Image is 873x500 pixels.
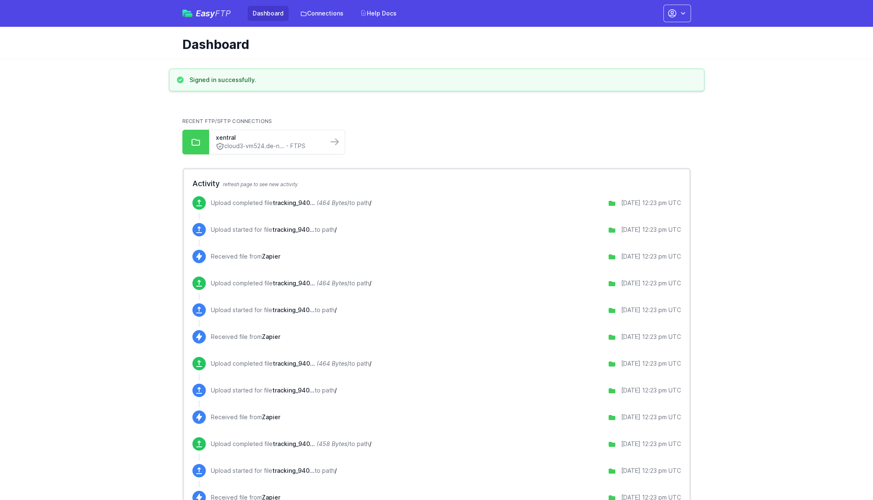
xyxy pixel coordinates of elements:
i: (458 Bytes) [317,440,349,447]
div: [DATE] 12:23 pm UTC [621,199,681,207]
a: xentral [216,133,321,142]
span: / [335,387,337,394]
div: [DATE] 12:23 pm UTC [621,440,681,448]
div: [DATE] 12:23 pm UTC [621,279,681,287]
p: Upload completed file to path [211,199,371,207]
span: tracking_9400150105501118293827.xml [273,199,315,206]
h3: Signed in successfully. [189,76,256,84]
h2: Recent FTP/SFTP Connections [182,118,691,125]
p: Received file from [211,333,280,341]
div: [DATE] 12:23 pm UTC [621,467,681,475]
div: [DATE] 12:23 pm UTC [621,252,681,261]
span: tracking_9405550206217043056772.xml [273,440,315,447]
a: EasyFTP [182,9,231,18]
div: [DATE] 12:23 pm UTC [621,333,681,341]
div: [DATE] 12:23 pm UTC [621,386,681,395]
span: Zapier [262,253,280,260]
a: Help Docs [355,6,402,21]
p: Upload completed file to path [211,359,371,368]
div: [DATE] 12:23 pm UTC [621,413,681,421]
span: / [335,226,337,233]
span: refresh page to see new activity [223,181,298,187]
p: Received file from [211,252,280,261]
p: Received file from [211,413,280,421]
span: / [335,306,337,313]
h2: Activity [192,178,681,190]
span: tracking_9400150105501118293841.xml [273,279,315,287]
span: tracking_9400150206217236468853.xml [272,387,315,394]
a: cloud3-vm524.de-n... - FTPS [216,142,321,151]
span: FTP [215,8,231,18]
p: Upload started for file to path [211,226,337,234]
span: tracking_9405550206217043056772.xml [272,467,315,474]
span: / [369,199,371,206]
i: (464 Bytes) [317,199,349,206]
a: Connections [295,6,348,21]
span: / [369,440,371,447]
div: [DATE] 12:23 pm UTC [621,226,681,234]
span: Zapier [262,413,280,421]
span: / [369,279,371,287]
p: Upload completed file to path [211,440,371,448]
span: Zapier [262,333,280,340]
i: (464 Bytes) [317,279,349,287]
p: Upload started for file to path [211,306,337,314]
h1: Dashboard [182,37,684,52]
p: Upload started for file to path [211,386,337,395]
img: easyftp_logo.png [182,10,192,17]
i: (464 Bytes) [317,360,349,367]
span: / [369,360,371,367]
span: tracking_9400150206217236468853.xml [273,360,315,367]
div: [DATE] 12:23 pm UTC [621,359,681,368]
p: Upload started for file to path [211,467,337,475]
span: / [335,467,337,474]
a: Dashboard [248,6,289,21]
span: Easy [196,9,231,18]
span: tracking_9400150105501118293827.xml [272,226,315,233]
p: Upload completed file to path [211,279,371,287]
span: tracking_9400150105501118293841.xml [272,306,315,313]
div: [DATE] 12:23 pm UTC [621,306,681,314]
